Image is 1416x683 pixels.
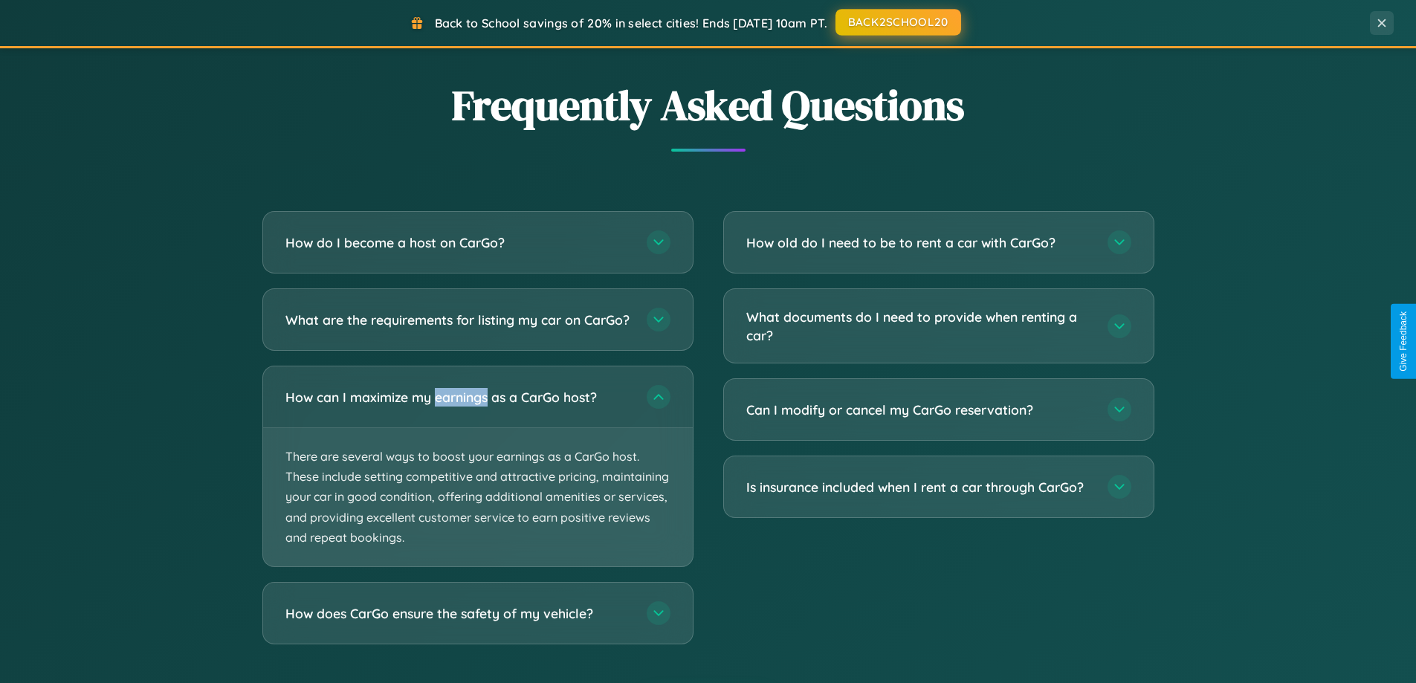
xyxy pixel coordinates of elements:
p: There are several ways to boost your earnings as a CarGo host. These include setting competitive ... [263,428,693,566]
h3: How do I become a host on CarGo? [285,233,632,252]
h3: How does CarGo ensure the safety of my vehicle? [285,604,632,623]
button: BACK2SCHOOL20 [835,9,961,36]
h3: How can I maximize my earnings as a CarGo host? [285,388,632,407]
div: Give Feedback [1398,311,1409,372]
h3: Can I modify or cancel my CarGo reservation? [746,401,1093,419]
h3: What are the requirements for listing my car on CarGo? [285,311,632,329]
h2: Frequently Asked Questions [262,77,1154,134]
span: Back to School savings of 20% in select cities! Ends [DATE] 10am PT. [435,16,827,30]
h3: Is insurance included when I rent a car through CarGo? [746,478,1093,496]
h3: What documents do I need to provide when renting a car? [746,308,1093,344]
h3: How old do I need to be to rent a car with CarGo? [746,233,1093,252]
